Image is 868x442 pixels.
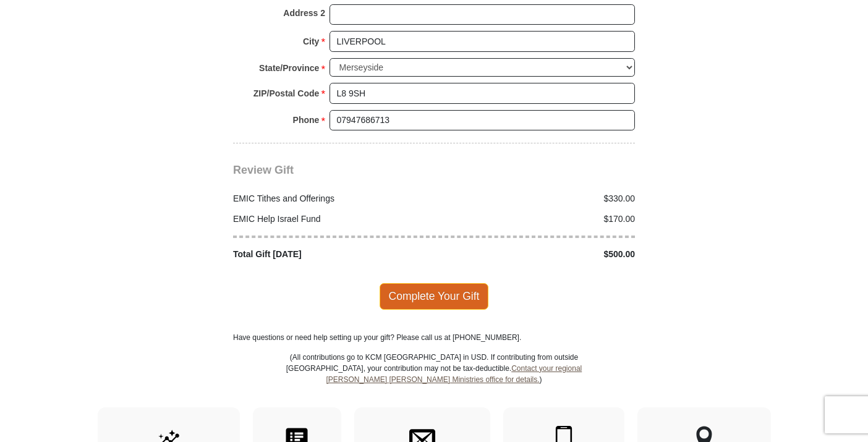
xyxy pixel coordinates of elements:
div: EMIC Help Israel Fund [227,213,435,226]
p: (All contributions go to KCM [GEOGRAPHIC_DATA] in USD. If contributing from outside [GEOGRAPHIC_D... [286,352,582,407]
p: Have questions or need help setting up your gift? Please call us at [PHONE_NUMBER]. [233,332,635,343]
strong: Phone [293,111,320,129]
strong: State/Province [259,59,319,77]
span: Review Gift [233,164,294,176]
div: $170.00 [434,213,642,226]
div: Total Gift [DATE] [227,248,435,261]
strong: City [303,33,319,50]
strong: ZIP/Postal Code [253,85,320,102]
span: Complete Your Gift [380,283,489,309]
strong: Address 2 [283,4,325,22]
a: Contact your regional [PERSON_NAME] [PERSON_NAME] Ministries office for details. [326,364,582,384]
div: $330.00 [434,192,642,205]
div: EMIC Tithes and Offerings [227,192,435,205]
div: $500.00 [434,248,642,261]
